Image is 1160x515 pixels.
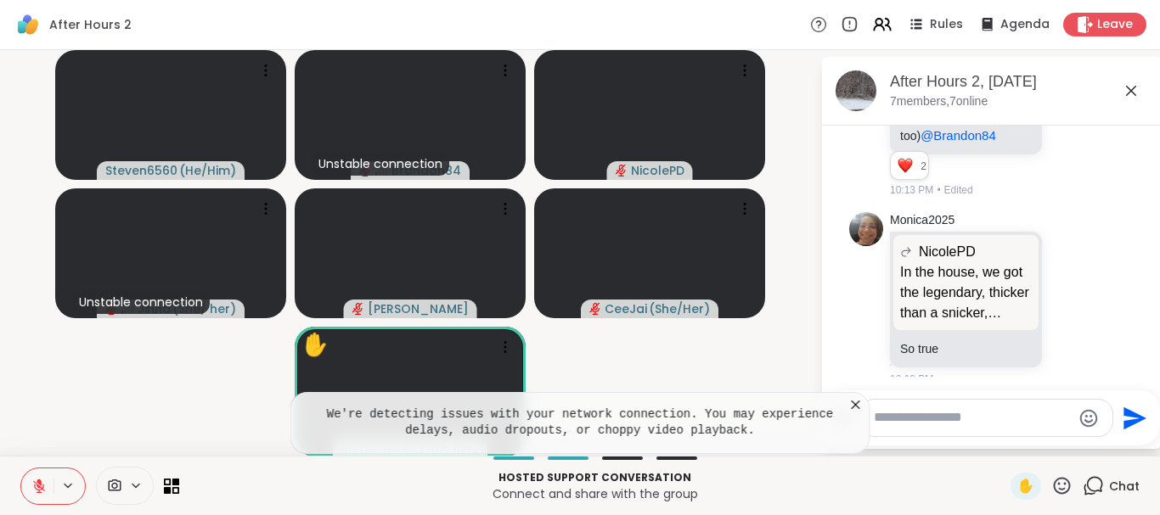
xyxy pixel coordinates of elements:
[1017,476,1034,496] span: ✋
[616,165,628,176] span: audio-muted
[836,70,876,111] img: After Hours 2, Sep 13
[849,212,883,246] img: https://sharewell-space-live.sfo3.digitaloceanspaces.com/user-generated/41d32855-0ec4-4264-b983-4...
[890,93,988,110] p: 7 members, 7 online
[890,182,933,198] span: 10:13 PM
[368,300,469,317] span: [PERSON_NAME]
[301,328,329,361] div: ✋
[179,162,236,179] span: ( He/Him )
[900,262,1032,323] p: In the house, we got the legendary, thicker than a snicker, [PERSON_NAME] with the fandom (someon...
[921,128,996,143] span: @Brandon84
[589,303,601,315] span: audio-muted
[919,242,976,262] span: NicolePD
[312,406,849,439] pre: We're detecting issues with your network connection. You may experience delays, audio dropouts, o...
[1109,478,1140,495] span: Chat
[352,303,364,315] span: audio-muted
[105,162,177,179] span: Steven6560
[72,290,210,314] div: Unstable connection
[890,71,1148,92] div: After Hours 2, [DATE]
[1078,408,1099,428] button: Emoji picker
[890,372,933,387] span: 10:13 PM
[189,485,1000,502] p: Connect and share with the group
[874,409,1072,427] textarea: Type your message
[1000,16,1050,33] span: Agenda
[14,10,42,39] img: ShareWell Logomark
[937,182,940,198] span: •
[631,162,684,179] span: NicolePD
[312,152,449,176] div: Unstable connection
[605,300,647,317] span: CeeJai
[930,16,963,33] span: Rules
[189,470,1000,485] p: Hosted support conversation
[49,16,132,33] span: After Hours 2
[896,159,914,172] button: Reactions: love
[900,340,1032,357] p: So true
[1113,399,1152,437] button: Send
[1097,16,1133,33] span: Leave
[649,300,710,317] span: ( She/Her )
[921,159,928,174] span: 2
[890,212,954,229] a: Monica2025
[944,182,973,198] span: Edited
[891,152,921,179] div: Reaction list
